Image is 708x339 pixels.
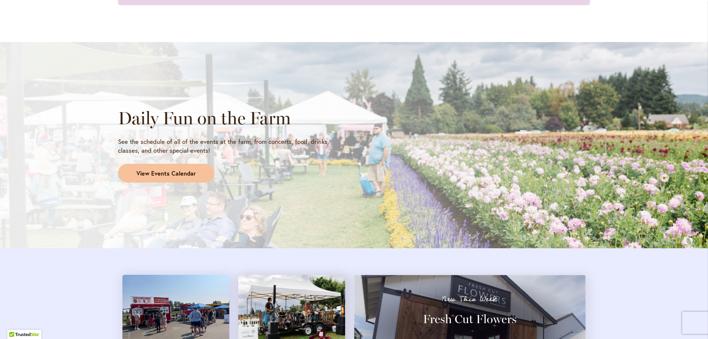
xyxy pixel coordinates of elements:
[118,137,347,155] p: See the schedule of all of the events at the farm, from concerts, food, drinks, classes, and othe...
[367,295,572,303] p: New This Week
[136,169,196,178] span: View Events Calendar
[118,164,214,183] a: View Events Calendar
[118,108,347,128] h2: Daily Fun on the Farm
[367,312,572,326] h3: Fresh Cut Flowers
